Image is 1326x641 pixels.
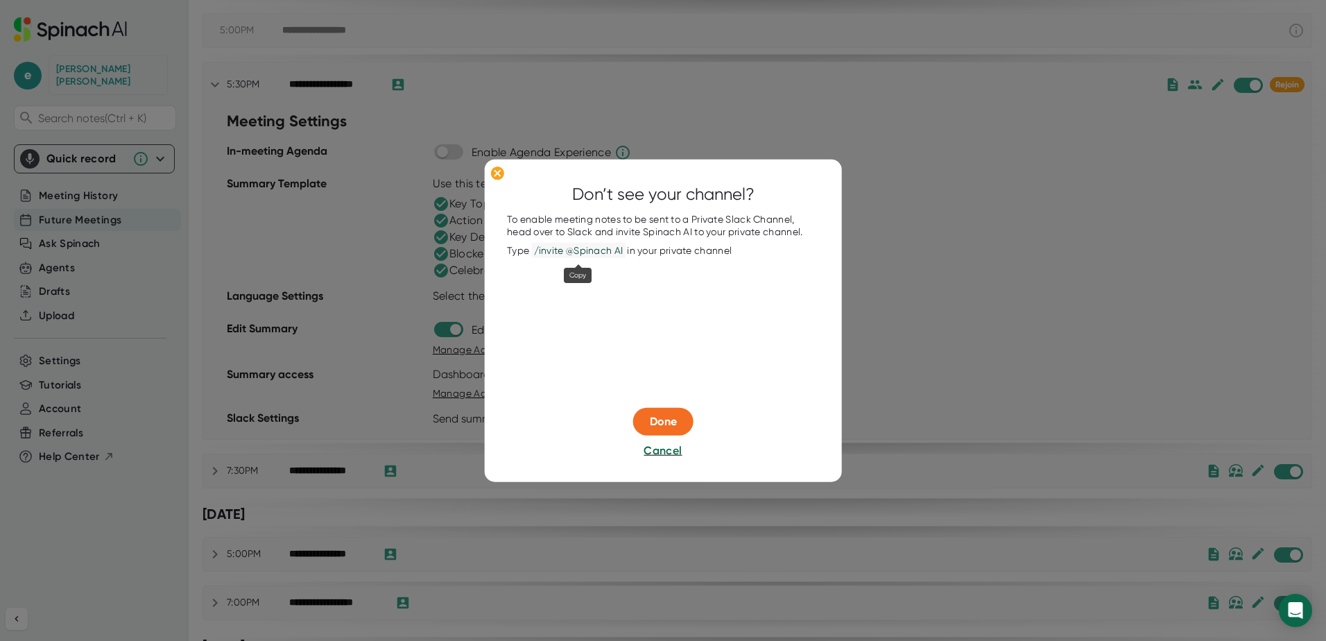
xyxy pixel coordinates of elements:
[532,243,626,258] span: /invite @Spinach AI
[633,408,694,436] button: Done
[650,415,677,428] span: Done
[507,214,819,238] div: To enable meeting notes to be sent to a Private Slack Channel, head over to Slack and invite Spin...
[644,443,682,459] button: Cancel
[644,444,682,457] span: Cancel
[1279,594,1312,627] div: Open Intercom Messenger
[572,182,755,207] div: Don’t see your channel?
[507,245,732,257] div: Type in your private channel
